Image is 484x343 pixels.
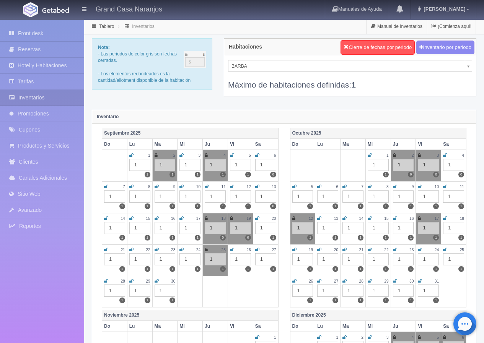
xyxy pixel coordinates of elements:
label: 1 [119,235,125,241]
small: 14 [121,216,125,221]
label: 1 [145,297,150,303]
small: 20 [334,248,338,252]
div: 1 [255,159,276,171]
label: 0 [433,172,439,177]
div: 1 [368,159,389,171]
small: 25 [460,248,464,252]
div: 1 [104,222,125,234]
th: Lu [127,139,152,150]
small: 1 [386,153,389,158]
label: 1 [332,266,338,272]
label: 1 [433,266,439,272]
th: Septiembre 2025 [102,128,279,139]
strong: Inventario [97,114,119,119]
th: Ju [203,139,228,150]
button: Cierre de fechas por periodo [341,40,415,55]
label: 1 [169,172,175,177]
div: 1 [255,253,276,265]
label: 1 [408,235,414,241]
div: 1 [368,253,389,265]
div: 1 [205,222,226,234]
th: Ma [152,321,178,332]
label: 1 [145,203,150,209]
span: [PERSON_NAME] [422,6,465,12]
small: 4 [412,335,414,340]
div: 1 [317,190,338,203]
label: 1 [332,235,338,241]
div: 1 [443,222,464,234]
small: 1 [274,335,276,340]
label: 1 [195,172,200,177]
th: Vi [416,139,441,150]
th: Ju [391,321,416,332]
a: Manual de Inventarios [367,19,427,34]
th: Mi [178,139,203,150]
label: 1 [270,266,276,272]
small: 30 [409,279,414,283]
small: 2 [412,153,414,158]
th: Lu [315,139,341,150]
small: 11 [460,185,464,189]
small: 29 [384,279,388,283]
div: 1 [179,253,200,265]
small: 6 [336,185,338,189]
label: 1 [408,297,414,303]
th: Octubre 2025 [290,128,466,139]
div: 1 [393,284,414,297]
b: 1 [351,80,356,89]
label: 1 [119,203,125,209]
label: 0 [408,172,414,177]
span: BARBA [231,60,462,72]
small: 9 [412,185,414,189]
div: 1 [230,222,251,234]
div: 1 [368,222,389,234]
img: Getabed [42,7,69,13]
label: 1 [358,203,363,209]
label: 1 [245,172,251,177]
label: 0 [220,235,226,241]
button: Inventario por periodo [416,41,474,55]
small: 13 [272,185,276,189]
label: 1 [169,203,175,209]
small: 19 [309,248,313,252]
th: Vi [228,321,253,332]
small: 14 [359,216,363,221]
label: 1 [145,172,150,177]
label: 0 [270,203,276,209]
small: 3 [386,335,389,340]
small: 24 [435,248,439,252]
small: 4 [462,153,464,158]
small: 27 [334,279,338,283]
th: Ma [152,139,178,150]
div: 1 [155,284,176,297]
small: 20 [272,216,276,221]
small: 15 [384,216,388,221]
div: 1 [317,222,338,234]
label: 1 [307,297,313,303]
label: 1 [383,297,389,303]
small: 7 [361,185,363,189]
div: 1 [104,284,125,297]
label: 1 [245,203,251,209]
label: 1 [119,266,125,272]
label: 1 [169,266,175,272]
div: 1 [443,159,464,171]
img: cutoff.png [184,51,206,68]
div: 1 [230,190,251,203]
div: 1 [230,253,251,265]
label: 1 [458,266,464,272]
label: 1 [145,266,150,272]
div: 1 [292,284,313,297]
th: Sa [441,321,466,332]
small: 1 [148,153,150,158]
div: - Las periodos de color gris son fechas cerradas. - Los elementos redondeados es la cantidad/allo... [92,38,212,90]
div: 1 [129,284,150,297]
label: 1 [245,266,251,272]
div: 1 [342,190,363,203]
th: Mi [365,139,391,150]
label: 1 [195,266,200,272]
div: 1 [443,190,464,203]
label: 1 [145,235,150,241]
small: 28 [121,279,125,283]
small: 23 [171,248,175,252]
